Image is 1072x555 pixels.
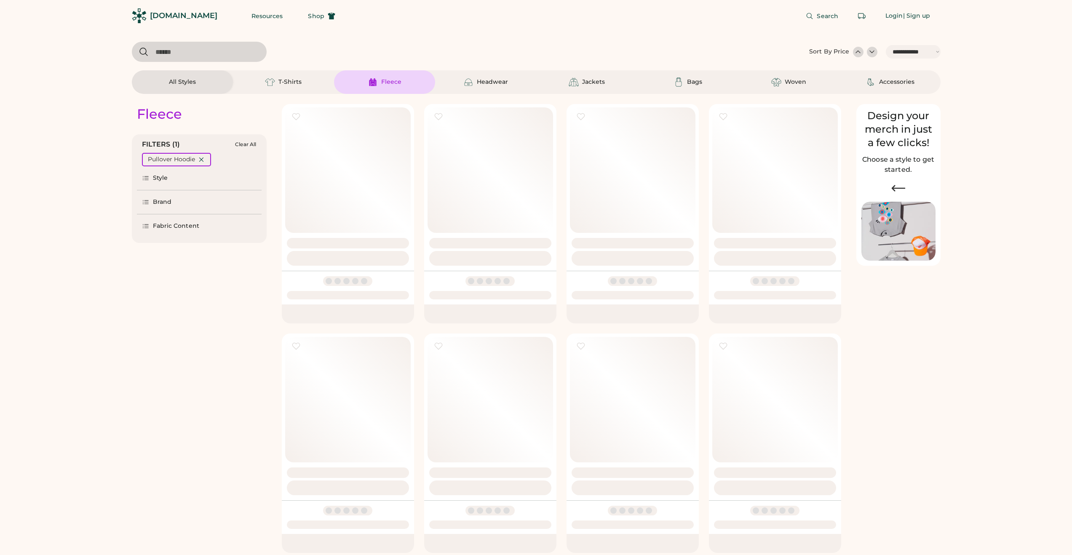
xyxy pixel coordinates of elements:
span: Shop [308,13,324,19]
img: Woven Icon [771,77,781,87]
div: Login [885,12,903,20]
div: Clear All [235,141,256,147]
img: Bags Icon [674,77,684,87]
div: All Styles [169,78,196,86]
button: Resources [241,8,293,24]
div: Style [153,174,168,182]
button: Retrieve an order [853,8,870,24]
div: Fleece [137,106,182,123]
img: Image of Lisa Congdon Eye Print on T-Shirt and Hat [861,202,936,261]
img: Headwear Icon [463,77,473,87]
img: Jackets Icon [569,77,579,87]
div: Fabric Content [153,222,199,230]
div: T-Shirts [278,78,302,86]
div: Design your merch in just a few clicks! [861,109,936,149]
button: Shop [298,8,345,24]
div: Pullover Hoodie [148,155,195,164]
div: Brand [153,198,172,206]
div: Fleece [381,78,401,86]
img: Rendered Logo - Screens [132,8,147,23]
div: | Sign up [903,12,930,20]
img: T-Shirts Icon [265,77,275,87]
div: Accessories [879,78,914,86]
div: FILTERS (1) [142,139,180,149]
div: Jackets [582,78,605,86]
button: Search [796,8,848,24]
h2: Choose a style to get started. [861,155,936,175]
img: Fleece Icon [368,77,378,87]
div: Bags [687,78,702,86]
img: Accessories Icon [866,77,876,87]
div: [DOMAIN_NAME] [150,11,217,21]
div: Headwear [477,78,508,86]
div: Sort By Price [809,48,849,56]
span: Search [817,13,838,19]
div: Woven [785,78,806,86]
